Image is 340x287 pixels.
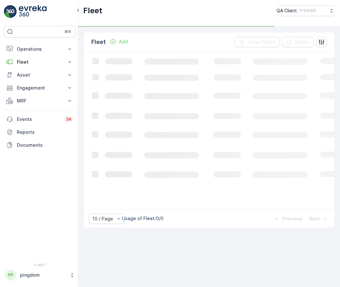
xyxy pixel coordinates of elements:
[17,46,62,52] p: Operations
[17,129,73,135] p: Reports
[4,56,75,69] button: Fleet
[64,29,71,34] p: ⌘B
[4,43,75,56] button: Operations
[4,94,75,107] button: MRF
[83,5,102,16] p: Fleet
[4,113,75,126] a: Events34
[282,37,314,47] button: Export
[4,126,75,139] a: Reports
[277,5,335,16] button: QA Client(+03:00)
[4,268,75,282] button: PPpingdom
[19,5,47,18] img: logo_light-DOdMpM7g.png
[91,37,106,47] p: Fleet
[122,215,164,222] p: Usage of Fleet : 0/0
[247,39,276,45] p: Clear Filters
[4,69,75,81] button: Asset
[17,72,62,78] p: Asset
[4,5,17,18] img: logo
[20,272,66,278] p: pingdom
[295,39,310,45] p: Export
[17,142,73,148] p: Documents
[66,117,72,122] p: 34
[234,37,279,47] button: Clear Filters
[107,38,130,46] button: Add
[17,85,62,91] p: Engagement
[119,38,128,45] p: Add
[4,81,75,94] button: Engagement
[17,116,61,122] p: Events
[282,216,302,222] p: Previous
[308,215,329,223] button: Next
[273,215,303,223] button: Previous
[17,98,62,104] p: MRF
[277,7,297,14] p: QA Client
[309,216,320,222] p: Next
[4,139,75,152] a: Documents
[6,270,16,280] div: PP
[4,263,75,267] span: v 1.48.1
[300,8,316,13] p: ( +03:00 )
[17,59,62,65] p: Fleet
